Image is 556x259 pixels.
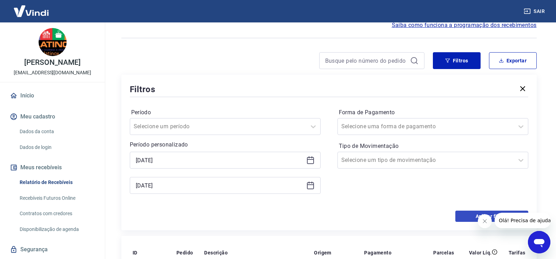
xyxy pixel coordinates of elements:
[133,249,138,256] p: ID
[325,55,407,66] input: Busque pelo número do pedido
[478,214,492,228] iframe: Fechar mensagem
[24,59,80,66] p: [PERSON_NAME]
[14,69,91,76] p: [EMAIL_ADDRESS][DOMAIN_NAME]
[495,213,550,228] iframe: Mensagem da empresa
[17,206,96,221] a: Contratos com credores
[136,155,303,165] input: Data inicial
[469,249,492,256] p: Valor Líq.
[176,249,193,256] p: Pedido
[8,109,96,124] button: Meu cadastro
[131,108,319,117] label: Período
[455,211,528,222] button: Aplicar filtros
[364,249,391,256] p: Pagamento
[509,249,525,256] p: Tarifas
[8,160,96,175] button: Meus recebíveis
[130,141,321,149] p: Período personalizado
[8,0,54,22] img: Vindi
[433,52,481,69] button: Filtros
[17,175,96,190] a: Relatório de Recebíveis
[4,5,59,11] span: Olá! Precisa de ajuda?
[522,5,548,18] button: Sair
[314,249,331,256] p: Origem
[489,52,537,69] button: Exportar
[8,242,96,257] a: Segurança
[130,84,156,95] h5: Filtros
[528,231,550,253] iframe: Botão para abrir a janela de mensagens
[8,88,96,103] a: Início
[17,140,96,155] a: Dados de login
[136,180,303,191] input: Data final
[339,108,527,117] label: Forma de Pagamento
[392,21,537,29] a: Saiba como funciona a programação dos recebimentos
[433,249,454,256] p: Parcelas
[204,249,228,256] p: Descrição
[17,222,96,237] a: Disponibilização de agenda
[17,191,96,205] a: Recebíveis Futuros Online
[17,124,96,139] a: Dados da conta
[339,142,527,150] label: Tipo de Movimentação
[39,28,67,56] img: 6e008a64-0de8-4df6-aeac-daa3a215f961.jpeg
